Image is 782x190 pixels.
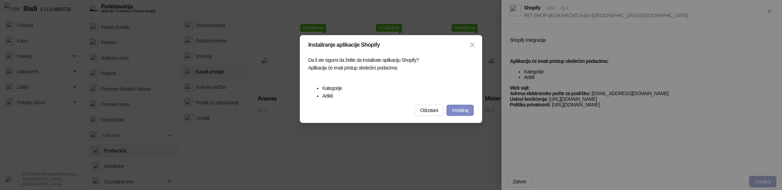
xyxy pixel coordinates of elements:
li: Artikli [322,92,474,100]
button: Odustani [414,105,444,116]
button: Instaliraj [446,105,474,116]
div: Instaliranje aplikacije Shopify [308,42,474,48]
span: Odustani [420,107,438,113]
p: Da li ste sigurni da želite da instalirate aplikaciju Shopify? Aplikacija će imati pristup sledeć... [308,56,474,100]
li: Kategorije [322,84,474,92]
button: Close [467,39,478,51]
span: Zatvori [467,42,478,48]
span: Instaliraj [452,107,468,113]
span: close [470,42,475,48]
